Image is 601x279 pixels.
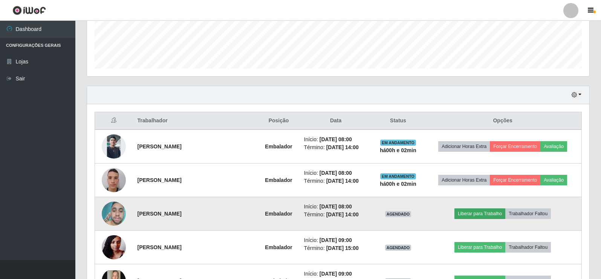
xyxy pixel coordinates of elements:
[138,211,182,217] strong: [PERSON_NAME]
[102,198,126,230] img: 1748551724527.jpeg
[138,244,182,250] strong: [PERSON_NAME]
[304,136,368,143] li: Início:
[424,112,581,130] th: Opções
[265,177,292,183] strong: Embalador
[380,140,416,146] span: EM ANDAMENTO
[320,170,352,176] time: [DATE] 08:00
[133,112,258,130] th: Trabalhador
[380,147,416,153] strong: há 00 h e 02 min
[265,211,292,217] strong: Embalador
[304,211,368,219] li: Término:
[326,144,359,150] time: [DATE] 14:00
[320,271,352,277] time: [DATE] 09:00
[454,242,505,253] button: Liberar para Trabalho
[320,203,352,210] time: [DATE] 08:00
[326,211,359,217] time: [DATE] 14:00
[372,112,424,130] th: Status
[380,173,416,179] span: EM ANDAMENTO
[265,143,292,150] strong: Embalador
[438,175,490,185] button: Adicionar Horas Extra
[320,136,352,142] time: [DATE] 08:00
[490,175,540,185] button: Forçar Encerramento
[304,203,368,211] li: Início:
[505,208,551,219] button: Trabalhador Faltou
[102,164,126,196] img: 1714228813172.jpeg
[304,244,368,252] li: Término:
[490,141,540,152] button: Forçar Encerramento
[454,208,505,219] button: Liberar para Trabalho
[505,242,551,253] button: Trabalhador Faltou
[326,178,359,184] time: [DATE] 14:00
[265,244,292,250] strong: Embalador
[102,134,126,159] img: 1690423622329.jpeg
[102,231,126,263] img: 1690803599468.jpeg
[540,141,567,152] button: Avaliação
[385,245,411,251] span: AGENDADO
[304,270,368,278] li: Início:
[438,141,490,152] button: Adicionar Horas Extra
[304,236,368,244] li: Início:
[258,112,300,130] th: Posição
[304,169,368,177] li: Início:
[138,177,182,183] strong: [PERSON_NAME]
[138,143,182,150] strong: [PERSON_NAME]
[380,181,416,187] strong: há 00 h e 02 min
[320,237,352,243] time: [DATE] 09:00
[300,112,372,130] th: Data
[304,177,368,185] li: Término:
[12,6,46,15] img: CoreUI Logo
[540,175,567,185] button: Avaliação
[385,211,411,217] span: AGENDADO
[304,143,368,151] li: Término:
[326,245,359,251] time: [DATE] 15:00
